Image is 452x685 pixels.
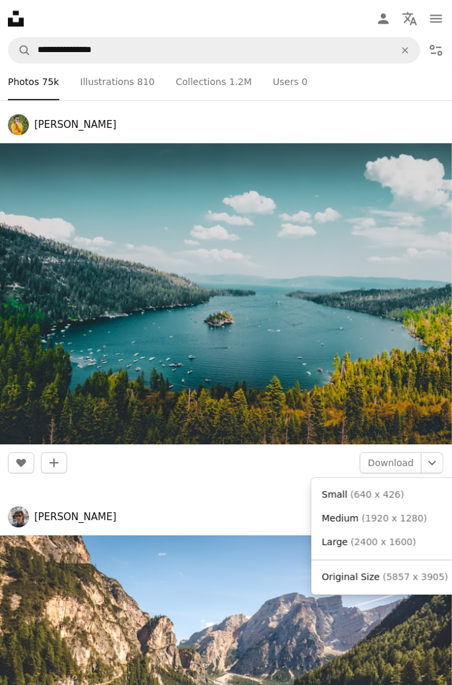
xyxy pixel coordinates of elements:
span: Large [322,537,348,547]
button: Choose download size [421,452,443,473]
span: Original Size [322,572,380,582]
span: ( 2400 x 1600 ) [351,537,416,547]
span: Medium [322,513,359,523]
span: Small [322,489,348,500]
span: ( 5857 x 3905 ) [383,572,448,582]
span: ( 640 x 426 ) [351,489,405,500]
span: ( 1920 x 1280 ) [362,513,427,523]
